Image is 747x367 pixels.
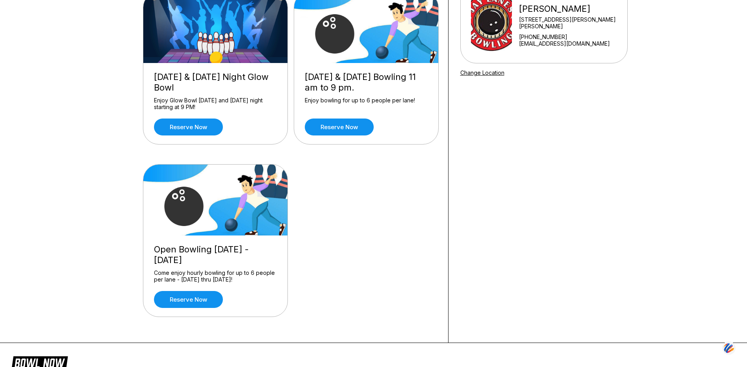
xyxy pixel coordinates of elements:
[154,269,277,283] div: Come enjoy hourly bowling for up to 6 people per lane - [DATE] thru [DATE]!
[305,97,428,111] div: Enjoy bowling for up to 6 people per lane!
[519,40,617,47] a: [EMAIL_ADDRESS][DOMAIN_NAME]
[305,72,428,93] div: [DATE] & [DATE] Bowling 11 am to 9 pm.
[154,97,277,111] div: Enjoy Glow Bowl [DATE] and [DATE] night starting at 9 PM!
[154,72,277,93] div: [DATE] & [DATE] Night Glow Bowl
[519,33,617,40] div: [PHONE_NUMBER]
[154,244,277,265] div: Open Bowling [DATE] - [DATE]
[154,119,223,135] a: Reserve now
[722,341,736,355] img: svg+xml;base64,PHN2ZyB3aWR0aD0iNDQiIGhlaWdodD0iNDQiIHZpZXdCb3g9IjAgMCA0NCA0NCIgZmlsbD0ibm9uZSIgeG...
[519,4,617,14] div: [PERSON_NAME]
[519,16,617,30] div: [STREET_ADDRESS][PERSON_NAME][PERSON_NAME]
[460,69,504,76] a: Change Location
[154,291,223,308] a: Reserve now
[143,165,288,235] img: Open Bowling Sunday - Thursday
